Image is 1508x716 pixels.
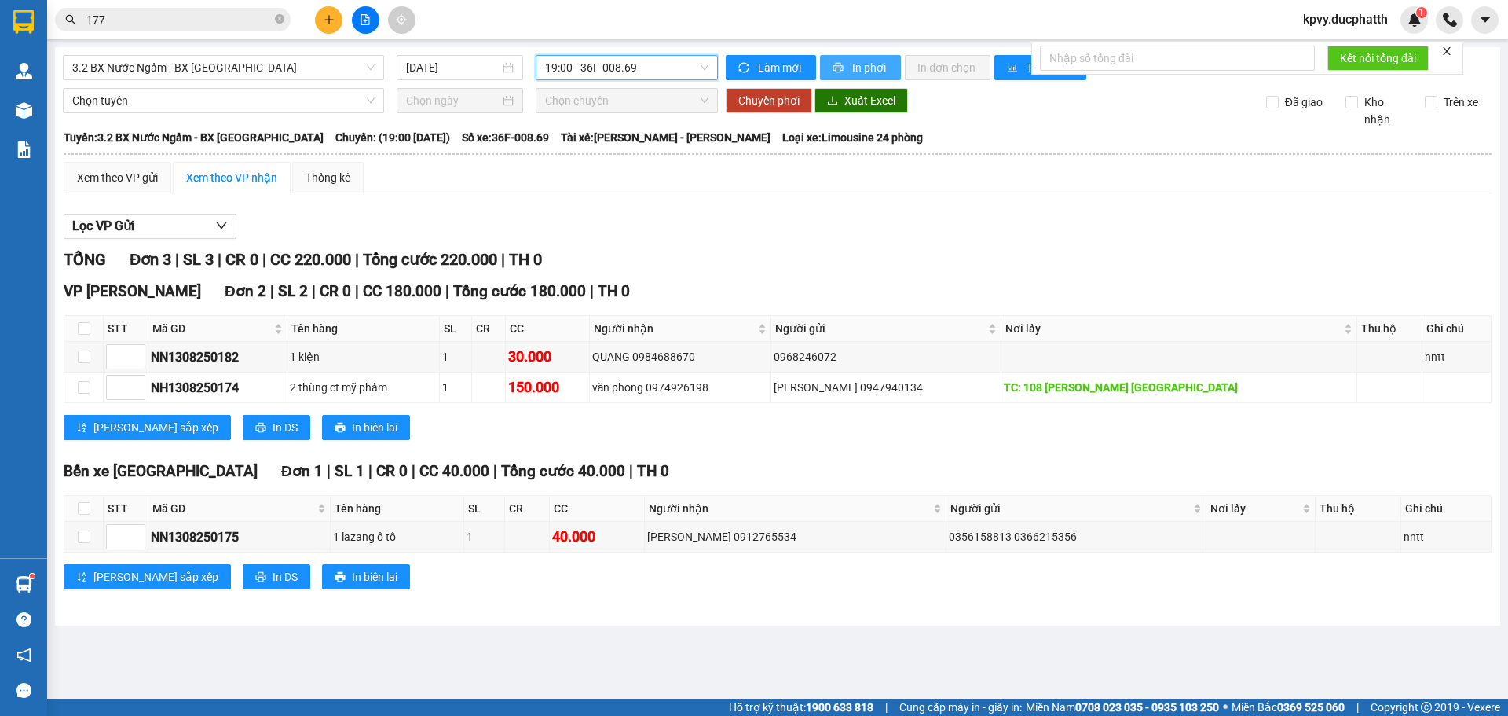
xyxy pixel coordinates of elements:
[1356,699,1359,716] span: |
[550,496,645,522] th: CC
[363,282,441,300] span: CC 180.000
[1407,13,1422,27] img: icon-new-feature
[726,55,816,80] button: syncLàm mới
[225,250,258,269] span: CR 0
[130,250,171,269] span: Đơn 3
[275,13,284,28] span: close-circle
[355,282,359,300] span: |
[950,500,1190,517] span: Người gửi
[86,11,272,28] input: Tìm tên, số ĐT hoặc mã đơn
[1004,379,1354,396] div: TC: 108 [PERSON_NAME] [GEOGRAPHIC_DATA]
[1279,94,1329,111] span: Đã giao
[1316,496,1401,522] th: Thu hộ
[396,14,407,25] span: aim
[16,102,32,119] img: warehouse-icon
[72,56,375,79] span: 3.2 BX Nước Ngầm - BX Hoằng Hóa
[1478,13,1492,27] span: caret-down
[148,342,287,373] td: NN1308250182
[255,571,266,584] span: printer
[412,462,415,480] span: |
[1441,46,1452,57] span: close
[501,462,625,480] span: Tổng cước 40.000
[453,282,586,300] span: Tổng cước 180.000
[1357,316,1422,342] th: Thu hộ
[312,282,316,300] span: |
[186,169,277,186] div: Xem theo VP nhận
[814,88,908,113] button: downloadXuất Excel
[775,320,985,337] span: Người gửi
[322,415,410,440] button: printerIn biên lai
[218,250,221,269] span: |
[419,462,489,480] span: CC 40.000
[16,576,32,593] img: warehouse-icon
[774,348,998,365] div: 0968246072
[594,320,756,337] span: Người nhận
[376,462,408,480] span: CR 0
[273,419,298,436] span: In DS
[64,415,231,440] button: sort-ascending[PERSON_NAME] sắp xếp
[545,56,708,79] span: 19:00 - 36F-008.69
[649,500,930,517] span: Người nhận
[175,250,179,269] span: |
[352,419,397,436] span: In biên lai
[1075,701,1219,714] strong: 0708 023 035 - 0935 103 250
[508,376,587,398] div: 150.000
[327,462,331,480] span: |
[93,419,218,436] span: [PERSON_NAME] sắp xếp
[320,282,351,300] span: CR 0
[406,92,500,109] input: Chọn ngày
[994,55,1086,80] button: bar-chartThống kê
[598,282,630,300] span: TH 0
[590,282,594,300] span: |
[501,250,505,269] span: |
[152,500,314,517] span: Mã GD
[545,89,708,112] span: Chọn chuyến
[1401,496,1492,522] th: Ghi chú
[270,282,274,300] span: |
[104,496,148,522] th: STT
[820,55,901,80] button: printerIn phơi
[352,568,397,586] span: In biên lai
[355,250,359,269] span: |
[440,316,471,342] th: SL
[629,462,633,480] span: |
[360,14,371,25] span: file-add
[1223,704,1228,710] span: ⚪️
[215,219,228,232] span: down
[333,528,461,545] div: 1 lazang ô tô
[13,10,34,34] img: logo-vxr
[509,250,542,269] span: TH 0
[243,415,310,440] button: printerIn DS
[255,422,266,435] span: printer
[506,316,590,342] th: CC
[464,496,506,522] th: SL
[827,95,838,108] span: download
[151,378,284,398] div: NH1308250174
[278,282,308,300] span: SL 2
[65,14,76,25] span: search
[16,141,32,158] img: solution-icon
[1421,702,1432,713] span: copyright
[1443,13,1457,27] img: phone-icon
[335,462,364,480] span: SL 1
[833,62,846,75] span: printer
[1437,94,1484,111] span: Trên xe
[315,6,342,34] button: plus
[243,564,310,589] button: printerIn DS
[151,347,284,367] div: NN1308250182
[1232,699,1345,716] span: Miền Bắc
[1327,46,1429,71] button: Kết nối tổng đài
[467,528,503,545] div: 1
[183,250,214,269] span: SL 3
[592,348,769,365] div: QUANG 0984688670
[335,129,450,146] span: Chuyến: (19:00 [DATE])
[16,612,31,627] span: question-circle
[76,571,87,584] span: sort-ascending
[225,282,266,300] span: Đơn 2
[148,373,287,403] td: NH1308250174
[275,14,284,24] span: close-circle
[270,250,351,269] span: CC 220.000
[1040,46,1315,71] input: Nhập số tổng đài
[905,55,990,80] button: In đơn chọn
[729,699,873,716] span: Hỗ trợ kỹ thuật:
